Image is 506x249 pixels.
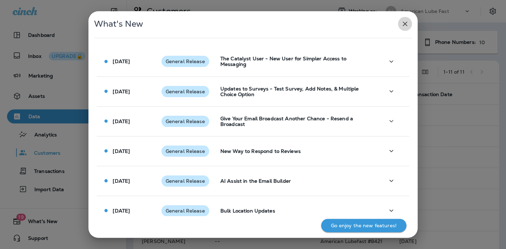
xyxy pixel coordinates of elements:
p: Bulk Location Updates [220,208,373,214]
p: [DATE] [113,208,130,214]
button: Go enjoy the new features! [321,219,406,232]
p: The Catalyst User - New User for Simpler Access to Messaging [220,56,373,67]
p: [DATE] [113,59,130,64]
span: General Release [161,208,209,214]
span: What's New [94,19,143,29]
p: Give Your Email Broadcast Another Chance - Resend a Broadcast [220,116,373,127]
p: New Way to Respond to Reviews [220,148,373,154]
span: General Release [161,59,209,64]
span: General Release [161,178,209,184]
p: [DATE] [113,119,130,124]
span: General Release [161,89,209,94]
p: [DATE] [113,89,130,94]
p: [DATE] [113,178,130,184]
span: General Release [161,119,209,124]
p: [DATE] [113,148,130,154]
p: AI Assist in the Email Builder [220,178,373,184]
p: Go enjoy the new features! [331,223,397,228]
span: General Release [161,148,209,154]
p: Updates to Surveys - Test Survey, Add Notes, & Multiple Choice Option [220,86,373,97]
